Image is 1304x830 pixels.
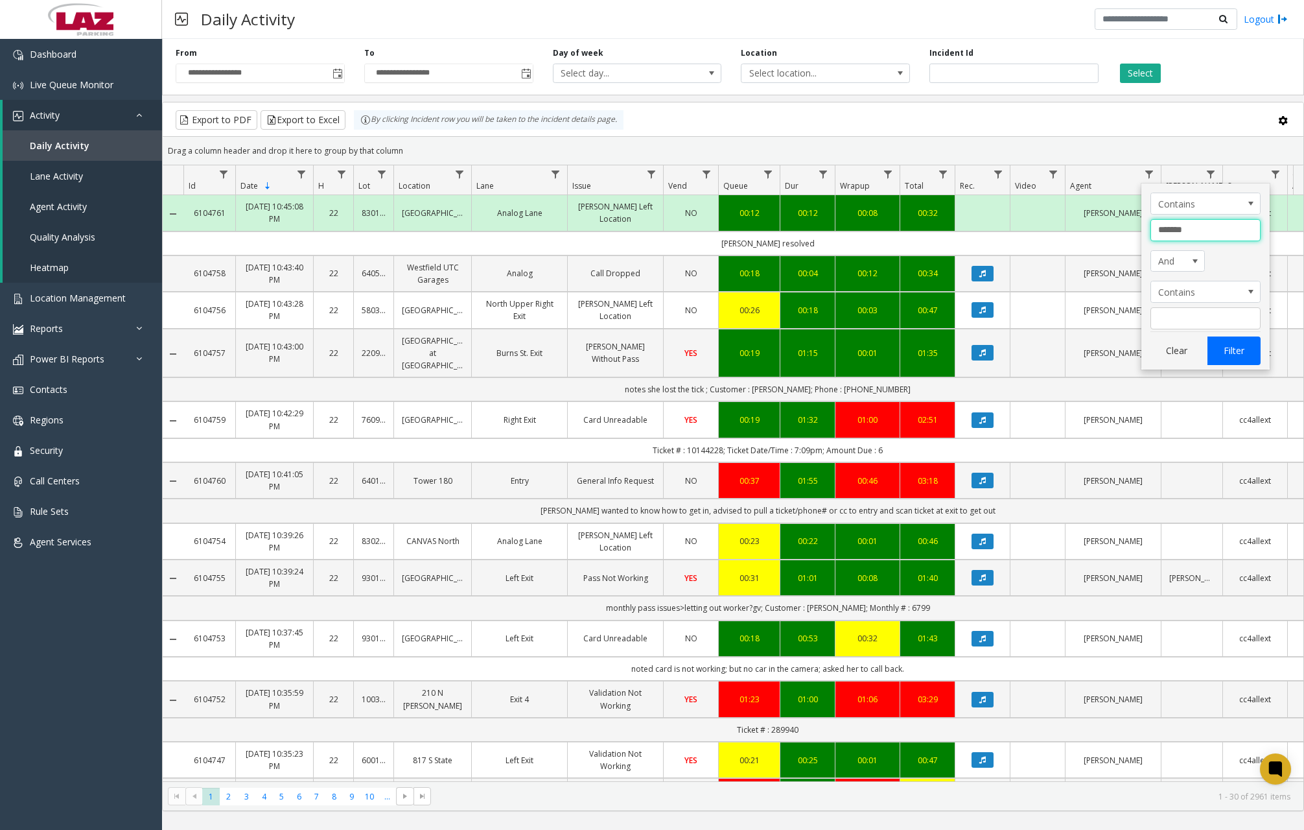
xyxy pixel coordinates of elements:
a: 6104760 [191,475,227,487]
span: Contains [1151,281,1238,302]
input: Agent Filter [1150,307,1261,329]
a: Quality Analysis [3,222,162,252]
a: 100324 [362,693,386,705]
a: Collapse Details [163,416,183,426]
a: NO [671,304,710,316]
a: 600118 [362,754,386,766]
a: Agent Filter Menu [1141,165,1158,183]
a: 640147 [362,475,386,487]
a: 210 N [PERSON_NAME] [402,687,463,711]
a: 01:01 [788,572,827,584]
a: cc4allext [1231,632,1279,645]
a: 00:47 [908,304,947,316]
a: Total Filter Menu [935,165,952,183]
label: Day of week [553,47,603,59]
div: 00:01 [843,535,892,547]
a: 00:26 [727,304,772,316]
span: YES [684,414,697,425]
a: Collapse Details [163,476,183,486]
a: [PERSON_NAME] [1073,475,1153,487]
a: 00:03 [843,304,892,316]
span: Live Queue Monitor [30,78,113,91]
a: NO [671,535,710,547]
a: 22 [321,693,345,705]
a: YES [671,693,710,705]
a: [GEOGRAPHIC_DATA] [402,572,463,584]
a: Dur Filter Menu [815,165,832,183]
a: 22 [321,207,345,219]
span: Page 1 [202,788,220,805]
a: Date Filter Menu [293,165,310,183]
span: Security [30,444,63,456]
div: 01:32 [788,414,827,426]
a: 22 [321,475,345,487]
span: Page 2 [220,788,237,805]
a: YES [671,347,710,359]
a: 817 S State [402,754,463,766]
a: Parker Filter Menu [1202,165,1220,183]
a: [PERSON_NAME] [1073,304,1153,316]
a: [PERSON_NAME] Left Location [576,298,655,322]
span: Reports [30,322,63,335]
button: Select [1120,64,1161,83]
span: Power BI Reports [30,353,104,365]
a: [GEOGRAPHIC_DATA] at [GEOGRAPHIC_DATA] [402,335,463,372]
a: [PERSON_NAME] [1073,535,1153,547]
a: 00:18 [727,632,772,645]
a: 22 [321,632,345,645]
img: infoIcon.svg [360,115,371,125]
span: YES [684,573,697,584]
div: 01:15 [788,347,827,359]
a: Collapse Details [163,573,183,584]
div: 00:19 [727,414,772,426]
a: Left Exit [480,632,559,645]
a: [PERSON_NAME] Left Location [576,529,655,554]
a: 22 [321,572,345,584]
div: 00:12 [843,267,892,279]
div: 03:18 [908,475,947,487]
a: Activity [3,100,162,130]
a: 01:00 [843,414,892,426]
div: 01:06 [843,693,892,705]
a: 00:23 [727,535,772,547]
div: 00:47 [908,754,947,766]
span: Agent Activity [30,200,87,213]
div: 01:00 [788,693,827,705]
span: Heatmap [30,261,69,274]
div: 03:29 [908,693,947,705]
span: Page 3 [238,788,255,805]
span: NO [685,305,697,316]
a: [DATE] 10:35:59 PM [244,687,305,711]
span: NO [685,475,697,486]
img: logout [1277,12,1288,26]
a: Source Filter Menu [1267,165,1285,183]
div: 00:25 [788,754,827,766]
a: Pass Not Working [576,572,655,584]
a: 22 [321,754,345,766]
a: NO [671,475,710,487]
a: Collapse Details [163,349,183,359]
a: YES [671,572,710,584]
img: 'icon' [13,294,23,304]
span: NO [685,536,697,547]
a: [GEOGRAPHIC_DATA] [402,414,463,426]
span: YES [684,694,697,705]
a: 22 [321,267,345,279]
a: 930119 [362,632,386,645]
span: Select location... [741,64,876,82]
span: And [1151,251,1194,272]
img: 'icon' [13,385,23,396]
a: Right Exit [480,414,559,426]
div: 00:32 [908,207,947,219]
a: North Upper Right Exit [480,298,559,322]
a: 00:34 [908,267,947,279]
img: 'icon' [13,324,23,335]
span: Location Management [30,292,126,304]
span: NO [685,207,697,219]
span: Call Centers [30,475,80,487]
a: 00:37 [727,475,772,487]
span: Select day... [553,64,688,82]
a: [PERSON_NAME] [1073,347,1153,359]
